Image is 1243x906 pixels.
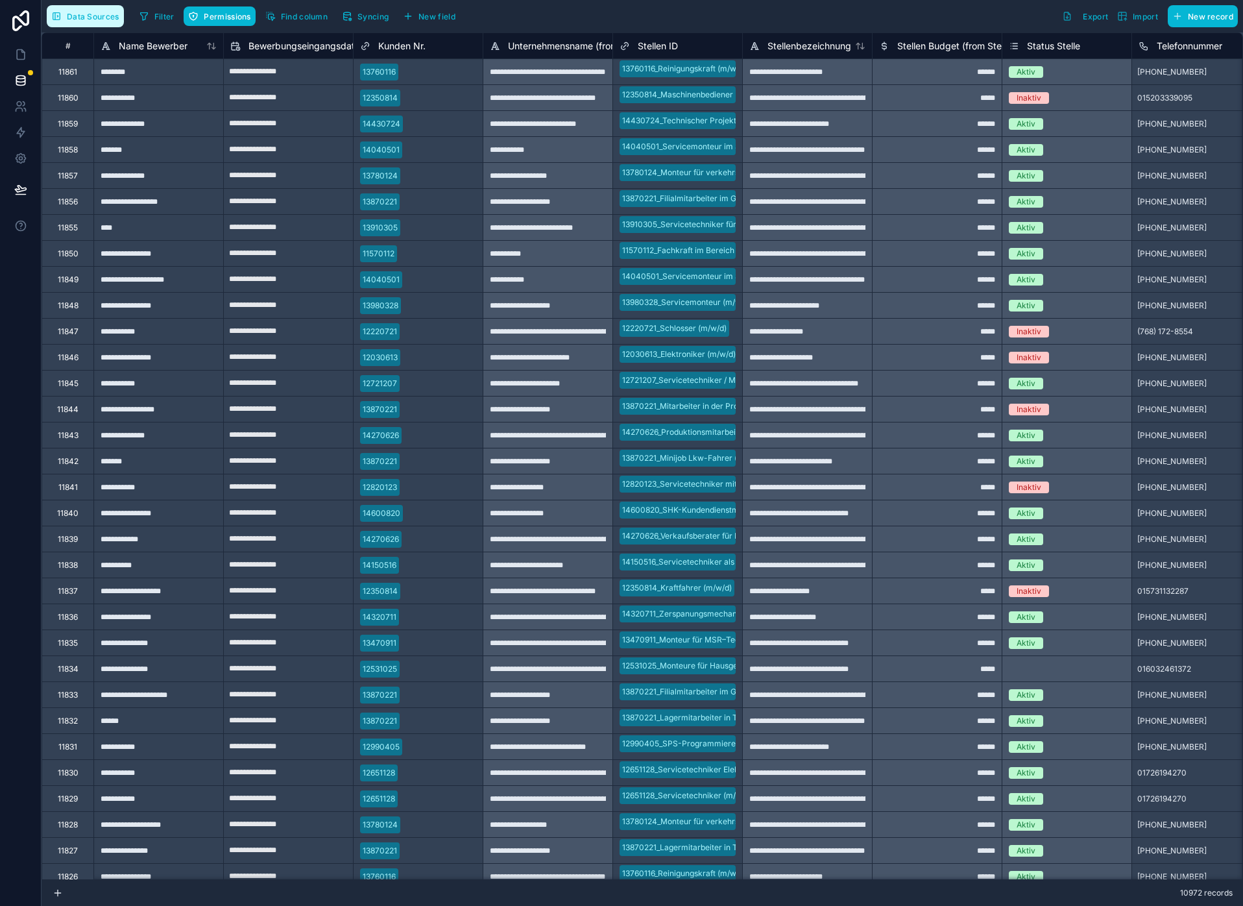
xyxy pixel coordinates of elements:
div: 14430724_Technischer Projektleiter [622,115,755,127]
span: [PHONE_NUMBER] [1137,67,1207,77]
button: Permissions [184,6,255,26]
span: Syncing [357,12,389,21]
div: 11829 [58,794,78,804]
div: 13870221 [363,196,397,208]
div: 11839 [58,534,78,545]
div: 14270626 [363,430,399,441]
span: [PHONE_NUMBER] [1137,223,1207,233]
div: 13870221 [363,845,397,857]
button: Import [1113,5,1163,27]
span: 015731132287 [1137,586,1189,596]
div: 11838 [58,560,78,570]
div: 11842 [58,456,78,467]
button: Filter [134,6,179,26]
span: [PHONE_NUMBER] [1137,872,1207,882]
div: 13870221_Lagermitarbeiter in Teilzeit (m/w/d) [622,842,790,853]
span: New field [418,12,455,21]
span: [PHONE_NUMBER] [1137,352,1207,363]
div: 11833 [58,690,78,700]
span: [PHONE_NUMBER] [1137,249,1207,259]
span: Unternehmensname (from Kunden Nr.) [508,40,671,53]
div: 13870221_Filialmitarbeiter im Groß- und Außenhandel (m/w/d) [622,686,849,698]
span: Find column [281,12,328,21]
span: [PHONE_NUMBER] [1137,275,1207,285]
div: 12531025 [363,663,397,675]
div: 13760116 [363,871,396,883]
div: 12721207_Servicetechniker / Monteur (m/w/d) [622,374,790,386]
span: [PHONE_NUMBER] [1137,534,1207,545]
div: 11830 [58,768,78,778]
a: Permissions [184,6,260,26]
div: 12990405_SPS-Programmierer (m/w/d) [622,738,769,750]
span: [PHONE_NUMBER] [1137,508,1207,519]
div: 12350814_Maschinenbediener (m/w/d) für Betonstahlbearbeitung [622,89,861,101]
span: [PHONE_NUMBER] [1137,638,1207,648]
div: 14040501 [363,274,400,286]
div: 13760116_Reinigungskraft (m/w/d) [622,868,746,879]
button: Find column [261,6,332,26]
a: Syncing [337,6,398,26]
div: 14600820_SHK-Kundendienstmonteur (m/w/d) [622,504,793,516]
button: Syncing [337,6,393,26]
div: 13760116 [363,66,396,78]
div: 12651128_Servicetechniker Elektrotechnik (m/w/d) für Notstromanlagen und BHKWs [622,764,930,776]
span: 01726194270 [1137,794,1187,804]
div: 13780124 [363,170,398,182]
div: 11831 [58,742,77,752]
div: # [52,41,84,51]
div: 12350814_Kraftfahrer (m/w/d) [622,582,732,594]
div: 14040501_Servicemonteur im Sondermaschinenbau [622,141,815,153]
span: 016032461372 [1137,664,1191,674]
span: [PHONE_NUMBER] [1137,119,1207,129]
div: 12990405 [363,741,400,753]
span: [PHONE_NUMBER] [1137,404,1207,415]
div: 11840 [57,508,78,519]
div: 11847 [58,326,78,337]
div: 11835 [58,638,78,648]
button: New field [398,6,460,26]
div: 12651128 [363,793,395,805]
div: 13870221_Filialmitarbeiter im Groß- und Außenhandel (m/w/d) [622,193,849,204]
div: 14270626_Produktionsmitarbeiter/ Verfahrenstechnologe (m/w/d) [622,426,862,438]
span: [PHONE_NUMBER] [1137,820,1207,830]
div: 14150516_Servicetechniker als Elektroniker oder Mechatroniker [622,556,856,568]
div: 11860 [58,93,78,103]
div: 13870221 [363,404,397,415]
span: Stellen Budget (from Stellenbezeichnung) [897,40,1074,53]
span: [PHONE_NUMBER] [1137,145,1207,155]
div: 13910305_Servicetechniker für CNC‒Dreh‒ & Fräsmaschinen (m/w/d) [622,219,880,230]
span: [PHONE_NUMBER] [1137,690,1207,700]
div: 11859 [58,119,78,129]
div: 11826 [58,872,78,882]
span: [PHONE_NUMBER] [1137,171,1207,181]
div: 13980328 [363,300,398,312]
div: 14040501 [363,144,400,156]
span: [PHONE_NUMBER] [1137,612,1207,622]
button: Data Sources [47,5,124,27]
div: 14320711 [363,611,396,623]
div: 12820123 [363,482,397,493]
div: 11856 [58,197,78,207]
span: [PHONE_NUMBER] [1137,742,1207,752]
div: 12220721_Schlosser (m/w/d) [622,323,727,334]
div: 11570112_Fachkraft im Bereich HDW-Strahlen (m/w/d) [622,245,821,256]
div: 14600820 [363,508,400,519]
span: [PHONE_NUMBER] [1137,482,1207,493]
button: Export [1057,5,1113,27]
span: [PHONE_NUMBER] [1137,300,1207,311]
span: Kunden Nr. [378,40,426,53]
div: 12350814 [363,585,398,597]
div: 12721207 [363,378,397,389]
span: 015203339095 [1137,93,1192,103]
span: [PHONE_NUMBER] [1137,197,1207,207]
div: 14150516 [363,559,396,571]
div: 13780124_Monteur für verkehrstechnische Anlagen (m/w/d) [622,167,841,178]
div: 11848 [58,300,78,311]
span: Stellenbezeichnung [767,40,851,53]
div: 12030613 [363,352,398,363]
span: Bewerbungseingangsdatum [248,40,368,53]
div: 11570112 [363,248,394,260]
span: [PHONE_NUMBER] [1137,456,1207,467]
div: 11843 [58,430,78,441]
div: 11841 [58,482,78,493]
